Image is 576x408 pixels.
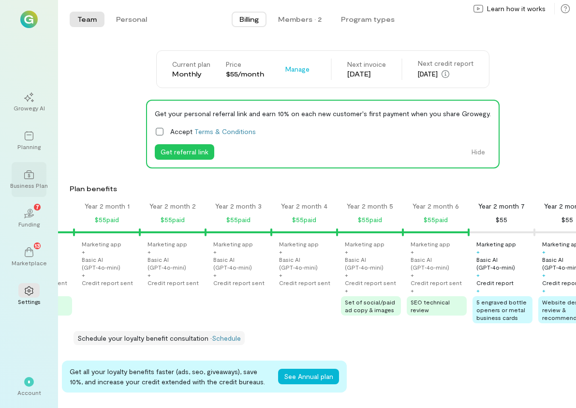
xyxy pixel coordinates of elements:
[411,287,414,294] div: +
[215,201,262,211] div: Year 2 month 3
[347,69,386,79] div: [DATE]
[476,299,527,321] span: 5 engraved bottle openers or metal business cards
[12,259,47,267] div: Marketplace
[542,287,546,294] div: +
[12,123,46,158] a: Planning
[172,69,210,79] div: Monthly
[17,143,41,151] div: Planning
[194,127,256,136] a: Terms & Conditions
[226,69,264,79] div: $55/month
[148,240,187,248] div: Marketing app
[345,248,348,256] div: +
[213,271,217,279] div: +
[542,271,546,279] div: +
[411,299,450,313] span: SEO technical review
[82,248,85,256] div: +
[411,256,467,271] div: Basic AI (GPT‑4o‑mini)
[333,12,402,27] button: Program types
[18,220,40,228] div: Funding
[36,202,39,211] span: 7
[542,248,546,256] div: +
[18,298,41,305] div: Settings
[476,271,480,279] div: +
[270,12,329,27] button: Members · 2
[17,389,41,396] div: Account
[148,256,204,271] div: Basic AI (GPT‑4o‑mini)
[279,248,282,256] div: +
[411,248,414,256] div: +
[155,108,491,119] div: Get your personal referral link and earn 10% on each new customer's first payment when you share ...
[476,256,532,271] div: Basic AI (GPT‑4o‑mini)
[108,12,155,27] button: Personal
[279,271,282,279] div: +
[278,369,339,384] button: See Annual plan
[226,214,251,226] div: $55 paid
[12,162,46,197] a: Business Plan
[280,61,315,77] button: Manage
[496,214,507,226] div: $55
[239,15,259,24] span: Billing
[466,144,491,160] button: Hide
[345,256,401,271] div: Basic AI (GPT‑4o‑mini)
[345,240,384,248] div: Marketing app
[35,241,40,250] span: 13
[85,201,130,211] div: Year 2 month 1
[212,334,241,342] a: Schedule
[213,248,217,256] div: +
[418,68,473,80] div: [DATE]
[345,271,348,279] div: +
[285,64,310,74] span: Manage
[281,201,327,211] div: Year 2 month 4
[148,248,151,256] div: +
[279,256,335,271] div: Basic AI (GPT‑4o‑mini)
[411,279,462,287] div: Credit report sent
[70,12,104,27] button: Team
[476,240,516,248] div: Marketing app
[411,271,414,279] div: +
[148,271,151,279] div: +
[424,214,448,226] div: $55 paid
[82,271,85,279] div: +
[95,214,119,226] div: $55 paid
[226,60,264,69] div: Price
[418,59,473,68] div: Next credit report
[148,279,199,287] div: Credit report sent
[213,279,265,287] div: Credit report sent
[411,240,450,248] div: Marketing app
[12,369,46,404] div: *Account
[347,201,393,211] div: Year 2 month 5
[12,240,46,274] a: Marketplace
[292,214,316,226] div: $55 paid
[70,366,270,387] div: Get all your loyalty benefits faster (ads, seo, giveaways), save 10%, and increase your credit ex...
[347,60,386,69] div: Next invoice
[561,214,573,226] div: $55
[487,4,546,14] span: Learn how it works
[12,85,46,120] a: Growegy AI
[10,181,48,189] div: Business Plan
[413,201,459,211] div: Year 2 month 6
[358,214,382,226] div: $55 paid
[12,278,46,313] a: Settings
[476,287,480,294] div: +
[77,334,212,342] span: Schedule your loyalty benefit consultation ·
[213,256,269,271] div: Basic AI (GPT‑4o‑mini)
[82,256,138,271] div: Basic AI (GPT‑4o‑mini)
[345,279,396,287] div: Credit report sent
[279,240,319,248] div: Marketing app
[149,201,196,211] div: Year 2 month 2
[345,287,348,294] div: +
[478,201,525,211] div: Year 2 month 7
[14,104,45,112] div: Growegy AI
[476,279,514,287] div: Credit report
[232,12,266,27] button: Billing
[213,240,253,248] div: Marketing app
[278,15,322,24] div: Members · 2
[172,60,210,69] div: Current plan
[155,144,214,160] button: Get referral link
[170,126,256,136] span: Accept
[82,279,133,287] div: Credit report sent
[82,240,121,248] div: Marketing app
[161,214,185,226] div: $55 paid
[279,279,330,287] div: Credit report sent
